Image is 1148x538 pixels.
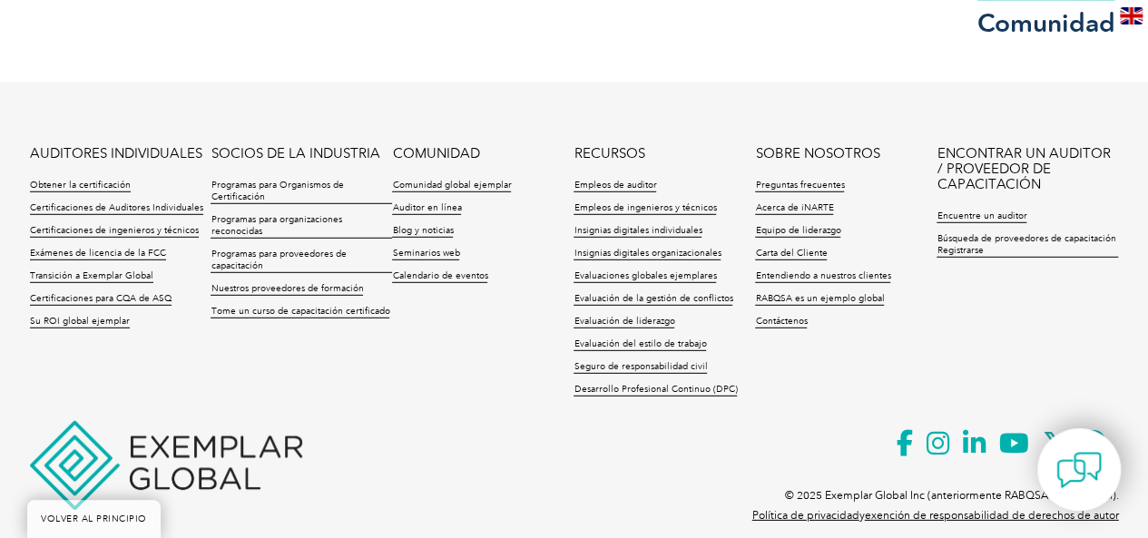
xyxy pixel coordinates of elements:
[211,306,389,318] a: Tome un curso de capacitación certificado
[937,145,1110,192] font: ENCONTRAR UN AUDITOR / PROVEEDOR DE CAPACITACIÓN
[392,145,479,161] font: COMUNIDAD
[30,202,203,215] a: Certificaciones de Auditores Individuales
[392,202,461,213] font: Auditor en línea
[211,145,379,161] font: SOCIOS DE LA INDUSTRIA
[30,180,131,191] font: Obtener la certificación
[1056,447,1102,493] img: contact-chat.png
[755,316,807,328] a: Contáctenos
[859,509,865,522] font: y
[211,283,363,294] font: Nuestros proveedores de formación
[392,270,487,281] font: Calendario de eventos
[1120,7,1143,24] img: en
[755,293,884,306] a: RABQSA es un ejemplo global
[755,316,807,327] font: Contáctenos
[574,293,732,306] a: Evaluación de la gestión de conflictos
[574,293,732,304] font: Evaluación de la gestión de conflictos
[392,146,479,161] a: COMUNIDAD
[211,249,346,271] font: Programas para proveedores de capacitación
[865,509,1119,522] a: exención de responsabilidad de derechos de autor
[392,225,453,238] a: Blog y noticias
[211,306,389,317] font: Tome un curso de capacitación certificado
[574,180,656,192] a: Empleos de auditor
[574,146,644,161] a: RECURSOS
[755,270,890,281] font: Entendiendo a nuestros clientes
[755,225,840,238] a: Equipo de liderazgo
[755,225,840,236] font: Equipo de liderazgo
[211,214,392,239] a: Programas para organizaciones reconocidas
[755,180,844,191] font: Preguntas frecuentes
[755,146,879,161] a: SOBRE NOSOTROS
[392,202,461,215] a: Auditor en línea
[574,316,674,327] font: Evaluación de liderazgo
[392,225,453,236] font: Blog y noticias
[30,225,199,238] a: Certificaciones de ingenieros y técnicos
[30,202,203,213] font: Certificaciones de Auditores Individuales
[30,421,302,510] img: Ejemplo global
[937,233,1118,258] a: Búsqueda de proveedores de capacitación Registrarse
[785,489,1119,502] font: © 2025 Exemplar Global Inc (anteriormente RABQSA International).
[574,202,716,213] font: Empleos de ingenieros y técnicos
[752,509,859,522] a: Política de privacidad
[574,316,674,328] a: Evaluación de liderazgo
[977,7,1115,38] font: Comunidad
[755,180,844,192] a: Preguntas frecuentes
[937,210,1026,223] a: Encuentre un auditor
[937,146,1118,192] a: ENCONTRAR UN AUDITOR / PROVEEDOR DE CAPACITACIÓN
[30,146,202,161] a: AUDITORES INDIVIDUALES
[574,384,737,395] font: Desarrollo Profesional Continuo (DPC)
[574,338,706,349] font: Evaluación del estilo de trabajo
[392,180,511,192] a: Comunidad global ejemplar
[392,248,459,260] a: Seminarios web
[211,146,379,161] a: SOCIOS DE LA INDUSTRIA
[574,338,706,351] a: Evaluación del estilo de trabajo
[755,270,890,283] a: Entendiendo a nuestros clientes
[211,283,363,296] a: Nuestros proveedores de formación
[211,249,392,273] a: Programas para proveedores de capacitación
[392,270,487,283] a: Calendario de eventos
[574,384,737,396] a: Desarrollo Profesional Continuo (DPC)
[937,210,1026,221] font: Encuentre un auditor
[30,225,199,236] font: Certificaciones de ingenieros y técnicos
[574,202,716,215] a: Empleos de ingenieros y técnicos
[574,248,721,260] a: Insignias digitales organizacionales
[574,180,656,191] font: Empleos de auditor
[30,248,166,260] a: Exámenes de licencia de la FCC
[211,180,343,202] font: Programas para Organismos de Certificación
[755,202,833,213] font: Acerca de iNARTE
[392,180,511,191] font: Comunidad global ejemplar
[41,514,147,524] font: VOLVER AL PRINCIPIO
[211,214,341,237] font: Programas para organizaciones reconocidas
[30,270,153,283] a: Transición a Exemplar Global
[574,225,702,236] font: Insignias digitales individuales
[30,316,130,328] a: Su ROI global ejemplar
[574,361,707,374] a: Seguro de responsabilidad civil
[574,361,707,372] font: Seguro de responsabilidad civil
[574,145,644,161] font: RECURSOS
[30,293,172,304] font: Certificaciones para CQA de ASQ
[574,248,721,259] font: Insignias digitales organizacionales
[574,270,716,281] font: Evaluaciones globales ejemplares
[392,248,459,259] font: Seminarios web
[30,145,202,161] font: AUDITORES INDIVIDUALES
[574,270,716,283] a: Evaluaciones globales ejemplares
[30,180,131,192] a: Obtener la certificación
[27,500,161,538] a: VOLVER AL PRINCIPIO
[211,180,392,204] a: Programas para Organismos de Certificación
[30,293,172,306] a: Certificaciones para CQA de ASQ
[755,248,827,259] font: Carta del Cliente
[937,233,1115,256] font: Búsqueda de proveedores de capacitación Registrarse
[30,248,166,259] font: Exámenes de licencia de la FCC
[30,316,130,327] font: Su ROI global ejemplar
[755,202,833,215] a: Acerca de iNARTE
[30,270,153,281] font: Transición a Exemplar Global
[574,225,702,238] a: Insignias digitales individuales
[755,293,884,304] font: RABQSA es un ejemplo global
[755,145,879,161] font: SOBRE NOSOTROS
[755,248,827,260] a: Carta del Cliente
